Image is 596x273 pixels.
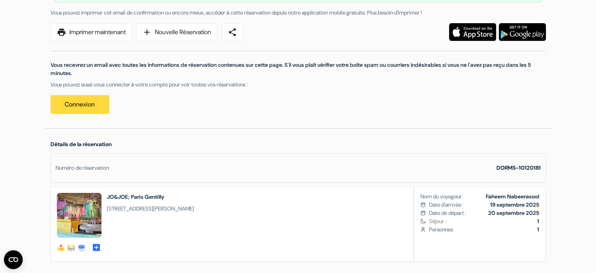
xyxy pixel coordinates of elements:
[429,217,539,225] span: Séjour :
[57,27,66,37] span: print
[51,95,109,114] a: Connexion
[537,218,539,225] b: 1
[51,23,132,41] a: printImprimer maintenant
[429,225,539,234] span: Personnes
[486,193,539,200] b: Faheem Nabeerasool
[499,23,546,41] img: Téléchargez l'application gratuite
[51,81,546,89] p: Vous pouvez aussi vous connecter à votre compte pour voir toutes vos réservations :
[488,209,539,216] b: 20 septembre 2025
[51,141,112,148] span: Détails de la réservation
[537,226,539,233] b: 1
[142,27,152,37] span: add
[107,193,194,201] h2: JO&JOE; Paris Gentilly
[449,23,496,41] img: Téléchargez l'application gratuite
[136,23,217,41] a: addNouvelle Réservation
[429,201,463,209] span: Date d'arrivée :
[51,61,546,77] p: Vous recevrez un email avec toutes les informations de réservation contenues sur cette page. S'il...
[221,23,243,41] a: share
[107,205,194,213] span: [STREET_ADDRESS][PERSON_NAME]
[496,164,541,171] strong: DORMS-10120181
[490,201,539,208] b: 19 septembre 2025
[228,27,237,37] span: share
[429,209,466,217] span: Date de départ :
[92,242,101,251] a: add_box
[57,193,101,238] img: _54447_17538874684068.jpg
[56,164,109,172] div: Numéro de réservation
[4,250,23,269] button: Ouvrir le widget CMP
[51,9,422,16] span: Vous pouvez imprimer cet email de confirmation ou encore mieux, accéder à cette réservation depui...
[420,192,463,201] span: Nom du voyageur:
